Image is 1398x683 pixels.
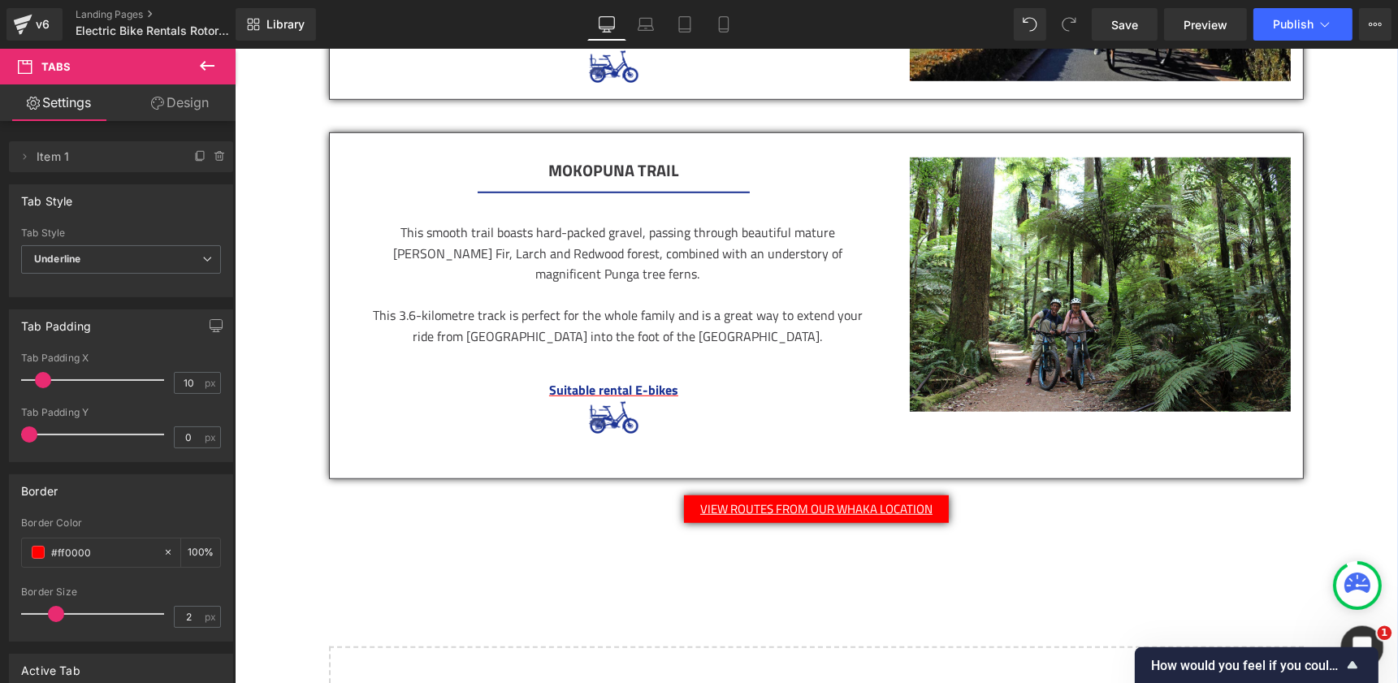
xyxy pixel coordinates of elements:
[21,185,73,208] div: Tab Style
[34,253,80,265] b: Underline
[132,174,634,236] div: This smooth trail boasts hard-packed gravel, passing through beautiful mature [PERSON_NAME] Fir, ...
[1378,626,1392,641] span: 1
[1359,8,1392,41] button: More
[6,8,63,41] a: v6
[21,655,80,677] div: Active Tab
[41,60,71,73] span: Tabs
[21,310,91,333] div: Tab Padding
[21,475,58,498] div: Border
[51,543,155,561] input: Color
[626,8,665,41] a: Laptop
[132,257,634,298] div: This 3.6-kilometre track is perfect for the whole family and is a great way to extend your ride f...
[587,8,626,41] a: Desktop
[205,378,219,388] span: px
[1164,8,1247,41] a: Preview
[205,432,219,443] span: px
[37,141,173,172] span: Item 1
[314,331,444,351] font: Suitable rental E-bikes
[21,227,221,239] div: Tab Style
[76,24,232,37] span: Electric Bike Rentals Rotorua | Route ideas [PERSON_NAME][GEOGRAPHIC_DATA]
[314,109,444,134] b: Mokopuna Trail
[1151,658,1343,673] span: How would you feel if you could no longer use GemPages?
[21,586,221,598] div: Border Size
[21,407,221,418] div: Tab Padding Y
[76,8,262,21] a: Landing Pages
[1111,16,1138,33] span: Save
[121,84,239,121] a: Design
[236,8,316,41] a: New Library
[1253,8,1353,41] button: Publish
[1053,8,1085,41] button: Redo
[266,17,305,32] span: Library
[1151,655,1362,675] button: Show survey - How would you feel if you could no longer use GemPages?
[1184,16,1227,33] span: Preview
[32,14,53,35] div: v6
[1273,18,1314,31] span: Publish
[449,447,714,474] a: VIEW ROUTES FROM OUR WHAKA LOCATION
[1014,8,1046,41] button: Undo
[205,612,219,622] span: px
[665,8,704,41] a: Tablet
[21,352,221,364] div: Tab Padding X
[21,517,221,529] div: Border Color
[704,8,743,41] a: Mobile
[181,538,220,567] div: %
[1341,626,1384,669] iframe: Intercom live chat
[465,451,698,470] span: VIEW ROUTES FROM OUR WHAKA LOCATION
